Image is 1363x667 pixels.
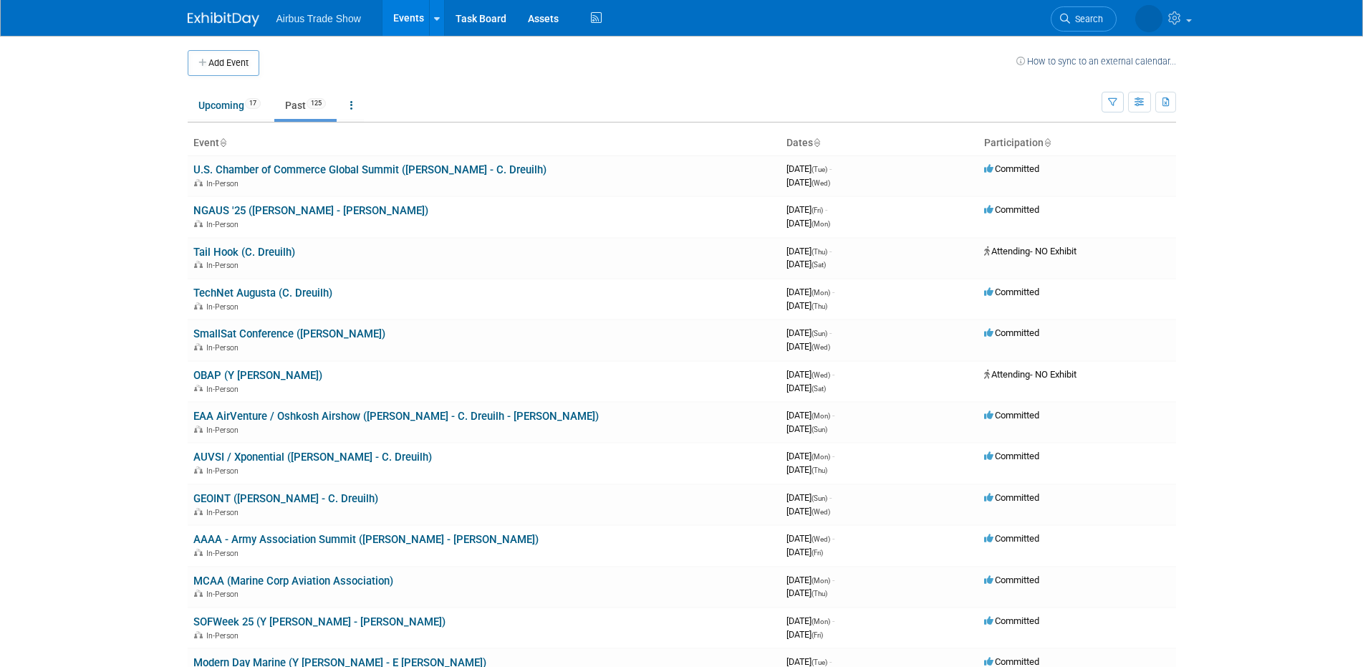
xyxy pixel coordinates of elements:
[786,464,827,475] span: [DATE]
[786,177,830,188] span: [DATE]
[811,658,827,666] span: (Tue)
[193,615,445,628] a: SOFWeek 25 (Y [PERSON_NAME] - [PERSON_NAME])
[811,371,830,379] span: (Wed)
[984,287,1039,297] span: Committed
[194,220,203,227] img: In-Person Event
[811,261,826,269] span: (Sat)
[206,261,243,270] span: In-Person
[832,369,834,380] span: -
[786,259,826,269] span: [DATE]
[194,179,203,186] img: In-Person Event
[1135,5,1162,32] img: Camille Dreuilh
[193,369,322,382] a: OBAP (Y [PERSON_NAME])
[832,287,834,297] span: -
[811,590,827,598] span: (Thu)
[786,575,834,585] span: [DATE]
[811,330,827,337] span: (Sun)
[786,383,826,393] span: [DATE]
[206,631,243,640] span: In-Person
[811,508,830,516] span: (Wed)
[811,549,823,557] span: (Fri)
[811,618,830,625] span: (Mon)
[829,163,832,174] span: -
[786,287,834,297] span: [DATE]
[786,341,830,352] span: [DATE]
[194,261,203,268] img: In-Person Event
[811,577,830,585] span: (Mon)
[786,533,834,544] span: [DATE]
[984,615,1039,626] span: Committed
[811,302,827,310] span: (Thu)
[832,533,834,544] span: -
[811,206,823,214] span: (Fri)
[984,656,1039,667] span: Committed
[786,587,827,598] span: [DATE]
[984,451,1039,461] span: Committed
[832,615,834,626] span: -
[188,50,259,76] button: Add Event
[811,631,823,639] span: (Fri)
[188,92,271,119] a: Upcoming17
[194,302,203,309] img: In-Person Event
[1016,56,1176,67] a: How to sync to an external calendar...
[786,656,832,667] span: [DATE]
[825,204,827,215] span: -
[811,494,827,502] span: (Sun)
[786,204,827,215] span: [DATE]
[811,385,826,393] span: (Sat)
[786,410,834,421] span: [DATE]
[786,300,827,311] span: [DATE]
[307,98,326,109] span: 125
[811,466,827,474] span: (Thu)
[786,327,832,338] span: [DATE]
[194,549,203,556] img: In-Person Event
[811,343,830,351] span: (Wed)
[829,327,832,338] span: -
[206,302,243,312] span: In-Person
[811,453,830,461] span: (Mon)
[194,426,203,433] img: In-Person Event
[984,163,1039,174] span: Committed
[219,137,226,148] a: Sort by Event Name
[811,289,830,297] span: (Mon)
[984,369,1077,380] span: Attending- NO Exhibit
[786,615,834,626] span: [DATE]
[194,385,203,392] img: In-Person Event
[786,451,834,461] span: [DATE]
[832,410,834,421] span: -
[193,204,428,217] a: NGAUS '25 ([PERSON_NAME] - [PERSON_NAME])
[984,575,1039,585] span: Committed
[206,179,243,188] span: In-Person
[829,492,832,503] span: -
[984,492,1039,503] span: Committed
[193,533,539,546] a: AAAA - Army Association Summit ([PERSON_NAME] - [PERSON_NAME])
[813,137,820,148] a: Sort by Start Date
[786,163,832,174] span: [DATE]
[193,575,393,587] a: MCAA (Marine Corp Aviation Association)
[193,451,432,464] a: AUVSI / Xponential ([PERSON_NAME] - C. Dreuilh)
[786,423,827,434] span: [DATE]
[829,246,832,256] span: -
[194,631,203,638] img: In-Person Event
[193,163,546,176] a: U.S. Chamber of Commerce Global Summit ([PERSON_NAME] - C. Dreuilh)
[1044,137,1051,148] a: Sort by Participation Type
[984,533,1039,544] span: Committed
[811,248,827,256] span: (Thu)
[786,492,832,503] span: [DATE]
[1051,6,1117,32] a: Search
[786,629,823,640] span: [DATE]
[832,451,834,461] span: -
[786,246,832,256] span: [DATE]
[984,410,1039,421] span: Committed
[206,466,243,476] span: In-Person
[276,13,361,24] span: Airbus Trade Show
[194,343,203,350] img: In-Person Event
[206,385,243,394] span: In-Person
[811,426,827,433] span: (Sun)
[984,246,1077,256] span: Attending- NO Exhibit
[193,327,385,340] a: SmallSat Conference ([PERSON_NAME])
[194,590,203,597] img: In-Person Event
[786,547,823,557] span: [DATE]
[786,369,834,380] span: [DATE]
[188,12,259,27] img: ExhibitDay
